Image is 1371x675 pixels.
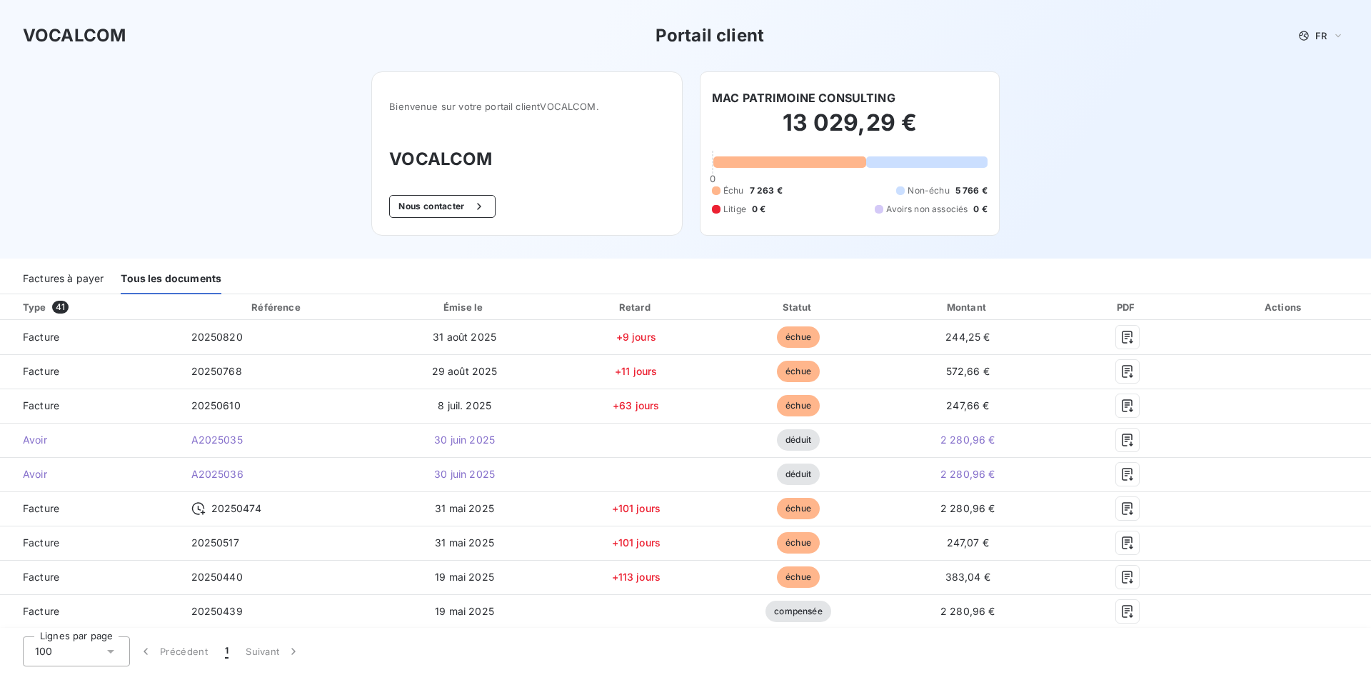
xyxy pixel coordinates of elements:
[225,644,228,659] span: 1
[35,644,52,659] span: 100
[940,605,995,617] span: 2 280,96 €
[945,571,990,583] span: 383,04 €
[613,399,659,411] span: +63 jours
[23,23,126,49] h3: VOCALCOM
[121,264,221,294] div: Tous les documents
[216,636,237,666] button: 1
[777,326,820,348] span: échue
[435,571,494,583] span: 19 mai 2025
[612,571,661,583] span: +113 jours
[23,264,104,294] div: Factures à payer
[777,464,820,485] span: déduit
[945,331,990,343] span: 244,25 €
[777,395,820,416] span: échue
[14,300,177,314] div: Type
[1200,300,1368,314] div: Actions
[434,434,495,446] span: 30 juin 2025
[11,330,169,344] span: Facture
[11,570,169,584] span: Facture
[752,203,765,216] span: 0 €
[710,173,715,184] span: 0
[11,399,169,413] span: Facture
[721,300,876,314] div: Statut
[434,468,495,480] span: 30 juin 2025
[940,468,995,480] span: 2 280,96 €
[777,566,820,588] span: échue
[191,605,243,617] span: 20250439
[908,184,949,197] span: Non-échu
[191,571,243,583] span: 20250440
[947,536,989,549] span: 247,07 €
[11,501,169,516] span: Facture
[378,300,551,314] div: Émise le
[612,502,661,514] span: +101 jours
[435,536,494,549] span: 31 mai 2025
[777,429,820,451] span: déduit
[11,467,169,481] span: Avoir
[191,536,239,549] span: 20250517
[191,468,243,480] span: A2025036
[11,536,169,550] span: Facture
[389,101,665,112] span: Bienvenue sur votre portail client VOCALCOM .
[389,146,665,172] h3: VOCALCOM
[435,605,494,617] span: 19 mai 2025
[433,331,496,343] span: 31 août 2025
[946,365,990,377] span: 572,66 €
[1060,300,1195,314] div: PDF
[946,399,989,411] span: 247,66 €
[777,361,820,382] span: échue
[251,301,300,313] div: Référence
[1315,30,1327,41] span: FR
[777,498,820,519] span: échue
[881,300,1054,314] div: Montant
[656,23,764,49] h3: Portail client
[130,636,216,666] button: Précédent
[940,434,995,446] span: 2 280,96 €
[432,365,498,377] span: 29 août 2025
[777,532,820,554] span: échue
[211,501,261,516] span: 20250474
[52,301,69,314] span: 41
[435,502,494,514] span: 31 mai 2025
[438,399,491,411] span: 8 juil. 2025
[886,203,968,216] span: Avoirs non associés
[191,331,243,343] span: 20250820
[11,364,169,379] span: Facture
[191,434,243,446] span: A2025035
[237,636,309,666] button: Suivant
[712,89,895,106] h6: MAC PATRIMOINE CONSULTING
[616,331,656,343] span: +9 jours
[940,502,995,514] span: 2 280,96 €
[723,184,744,197] span: Échu
[973,203,987,216] span: 0 €
[191,365,242,377] span: 20250768
[191,399,241,411] span: 20250610
[723,203,746,216] span: Litige
[712,109,988,151] h2: 13 029,29 €
[11,604,169,619] span: Facture
[955,184,988,197] span: 5 766 €
[765,601,830,622] span: compensée
[750,184,783,197] span: 7 263 €
[557,300,715,314] div: Retard
[615,365,657,377] span: +11 jours
[389,195,495,218] button: Nous contacter
[11,433,169,447] span: Avoir
[612,536,661,549] span: +101 jours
